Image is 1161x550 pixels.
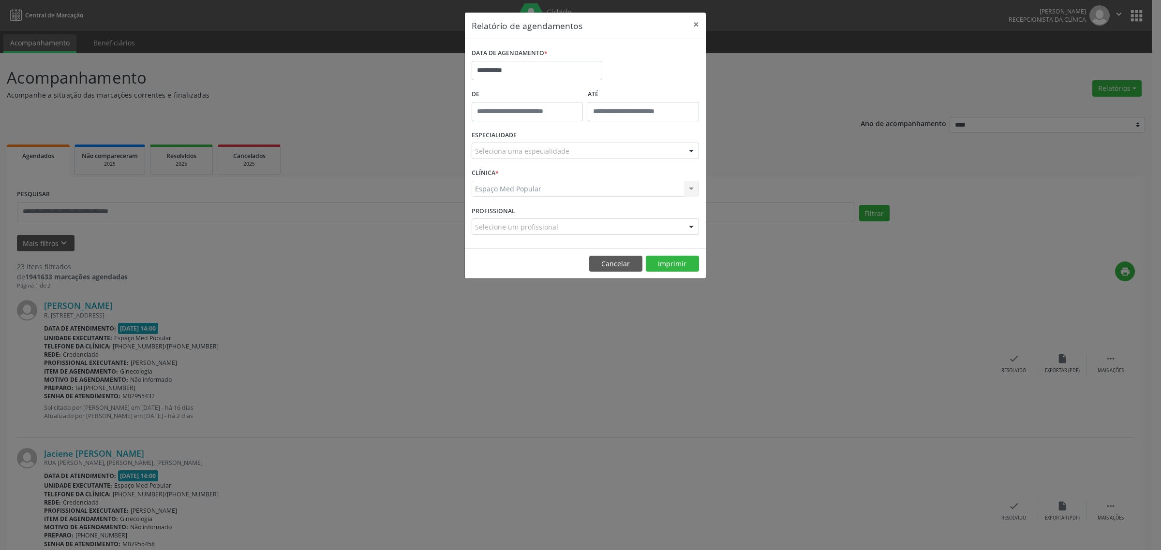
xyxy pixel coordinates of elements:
[475,146,569,156] span: Seleciona uma especialidade
[472,87,583,102] label: De
[646,256,699,272] button: Imprimir
[588,87,699,102] label: ATÉ
[472,203,515,218] label: PROFISSIONAL
[472,46,548,61] label: DATA DE AGENDAMENTO
[472,19,582,32] h5: Relatório de agendamentos
[472,128,517,143] label: ESPECIALIDADE
[475,222,558,232] span: Selecione um profissional
[589,256,642,272] button: Cancelar
[686,13,706,36] button: Close
[472,166,499,181] label: CLÍNICA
